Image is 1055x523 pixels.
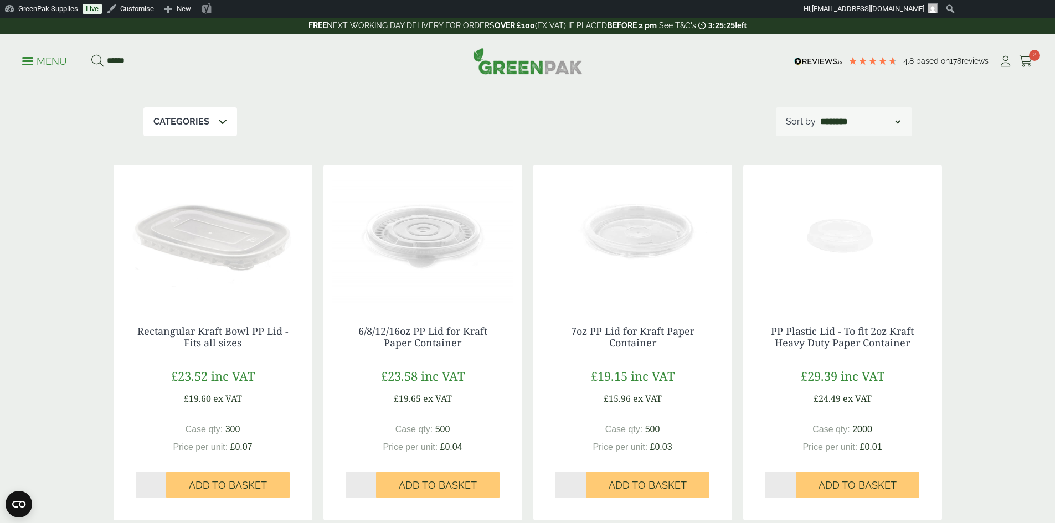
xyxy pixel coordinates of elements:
[383,442,438,452] span: Price per unit:
[399,479,477,491] span: Add to Basket
[83,4,102,14] a: Live
[184,392,211,405] span: £19.60
[211,367,255,384] span: inc VAT
[650,442,672,452] span: £0.03
[225,424,240,434] span: 300
[213,392,242,405] span: ex VAT
[376,472,500,498] button: Add to Basket
[1019,53,1033,70] a: 2
[605,424,643,434] span: Case qty:
[593,442,647,452] span: Price per unit:
[495,21,535,30] strong: OVER £100
[841,367,884,384] span: inc VAT
[394,392,421,405] span: £19.65
[421,367,465,384] span: inc VAT
[659,21,696,30] a: See T&C's
[571,324,694,350] a: 7oz PP Lid for Kraft Paper Container
[473,48,583,74] img: GreenPak Supplies
[440,442,462,452] span: £0.04
[423,392,452,405] span: ex VAT
[381,367,418,384] span: £23.58
[114,165,312,303] img: Rectangular Kraft Bowl Lid
[171,367,208,384] span: £23.52
[961,56,989,65] span: reviews
[645,424,660,434] span: 500
[819,479,897,491] span: Add to Basket
[435,424,450,434] span: 500
[950,56,961,65] span: 178
[794,58,842,65] img: REVIEWS.io
[607,21,657,30] strong: BEFORE 2 pm
[230,442,253,452] span: £0.07
[22,55,67,68] p: Menu
[860,442,882,452] span: £0.01
[812,424,850,434] span: Case qty:
[173,442,228,452] span: Price per unit:
[999,56,1012,67] i: My Account
[812,4,924,13] span: [EMAIL_ADDRESS][DOMAIN_NAME]
[843,392,872,405] span: ex VAT
[916,56,950,65] span: Based on
[801,367,837,384] span: £29.39
[818,115,902,128] select: Shop order
[591,367,627,384] span: £19.15
[533,165,732,303] img: 7oz PP Lid
[22,55,67,66] a: Menu
[743,165,942,303] img: 2130017ZA PET Lid for 2oz Kraft Heavy paper container
[153,115,209,128] p: Categories
[586,472,709,498] button: Add to Basket
[631,367,675,384] span: inc VAT
[796,472,919,498] button: Add to Basket
[395,424,433,434] span: Case qty:
[166,472,290,498] button: Add to Basket
[358,324,487,350] a: 6/8/12/16oz PP Lid for Kraft Paper Container
[604,392,631,405] span: £15.96
[903,56,916,65] span: 4.8
[852,424,872,434] span: 2000
[1029,50,1040,61] span: 2
[189,479,267,491] span: Add to Basket
[735,21,747,30] span: left
[186,424,223,434] span: Case qty:
[814,392,841,405] span: £24.49
[6,491,32,517] button: Open CMP widget
[771,324,914,350] a: PP Plastic Lid - To fit 2oz Kraft Heavy Duty Paper Container
[308,21,327,30] strong: FREE
[633,392,662,405] span: ex VAT
[137,324,289,350] a: Rectangular Kraft Bowl PP Lid - Fits all sizes
[323,165,522,303] img: Plastic Lid Top
[802,442,857,452] span: Price per unit:
[708,21,735,30] span: 3:25:25
[786,115,816,128] p: Sort by
[848,56,898,66] div: 4.78 Stars
[609,479,687,491] span: Add to Basket
[1019,56,1033,67] i: Cart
